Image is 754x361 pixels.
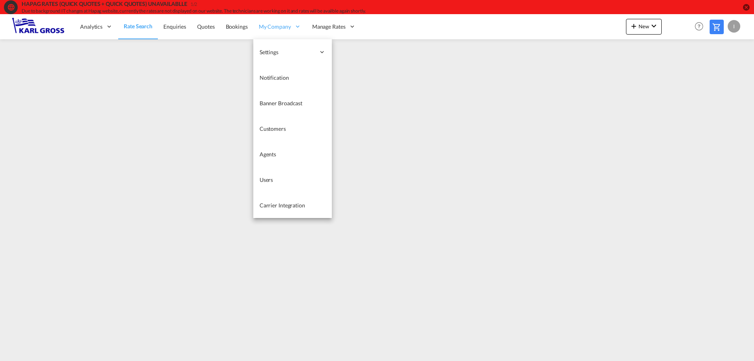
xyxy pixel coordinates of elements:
span: My Company [259,23,291,31]
md-icon: icon-chevron-down [649,21,659,31]
span: Users [260,176,273,183]
span: Settings [260,48,315,56]
a: Rate Search [118,14,158,39]
div: 1/2 [190,1,198,8]
div: Due to background IT changes at Hapag website, currently the rates are not displayed on our websi... [22,8,638,15]
a: Bookings [220,14,253,39]
img: 3269c73066d711f095e541db4db89301.png [12,18,65,35]
a: Carrier Integration [253,192,332,218]
a: Quotes [192,14,220,39]
div: I [728,20,740,33]
span: Rate Search [124,23,152,29]
md-icon: icon-web [7,3,15,11]
button: icon-close-circle [742,3,750,11]
a: Customers [253,116,332,141]
a: Agents [253,141,332,167]
div: Help [692,20,710,34]
md-icon: icon-plus 400-fg [629,21,639,31]
a: Banner Broadcast [253,90,332,116]
div: Analytics [75,14,118,39]
a: Users [253,167,332,192]
span: Customers [260,125,286,132]
span: Agents [260,151,276,158]
span: Analytics [80,23,102,31]
span: Banner Broadcast [260,100,302,106]
div: My Company [253,14,307,39]
span: Manage Rates [312,23,346,31]
span: Carrier Integration [260,202,305,209]
div: Settings [253,39,332,65]
span: Help [692,20,706,33]
div: Manage Rates [307,14,361,39]
span: Notification [260,74,289,81]
a: Notification [253,65,332,90]
span: Bookings [226,23,248,30]
a: Enquiries [158,14,192,39]
span: Quotes [197,23,214,30]
span: Enquiries [163,23,186,30]
button: icon-plus 400-fgNewicon-chevron-down [626,19,662,35]
span: New [629,23,659,29]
